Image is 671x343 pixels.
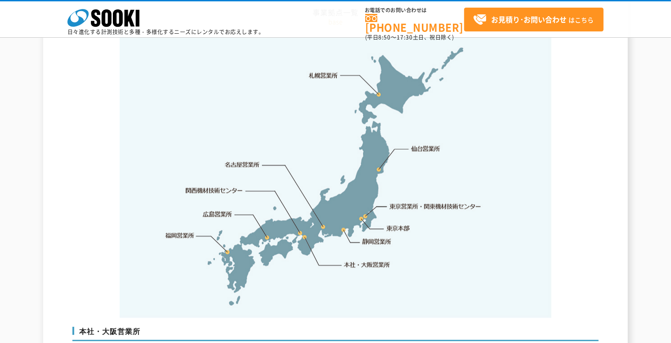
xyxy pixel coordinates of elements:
p: 日々進化する計測技術と多種・多様化するニーズにレンタルでお応えします。 [67,29,264,35]
a: [PHONE_NUMBER] [365,14,464,32]
span: (平日 ～ 土日、祝日除く) [365,33,454,41]
img: 事業拠点一覧 [120,35,551,318]
a: 東京本部 [387,224,410,233]
span: 17:30 [397,33,413,41]
a: 仙台営業所 [411,144,440,153]
a: 名古屋営業所 [225,160,260,169]
a: 静岡営業所 [362,237,391,246]
span: 8:50 [379,33,391,41]
a: 札幌営業所 [309,70,338,79]
a: 広島営業所 [203,209,233,218]
a: 関西機材技術センター [186,186,243,195]
a: お見積り･お問い合わせはこちら [464,8,604,31]
span: お電話でのお問い合わせは [365,8,464,13]
strong: お見積り･お問い合わせ [491,14,567,25]
a: 本社・大阪営業所 [343,260,390,269]
a: 東京営業所・関東機材技術センター [390,202,482,211]
h3: 本社・大阪営業所 [72,327,599,341]
span: はこちら [473,13,594,26]
a: 福岡営業所 [165,231,194,240]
